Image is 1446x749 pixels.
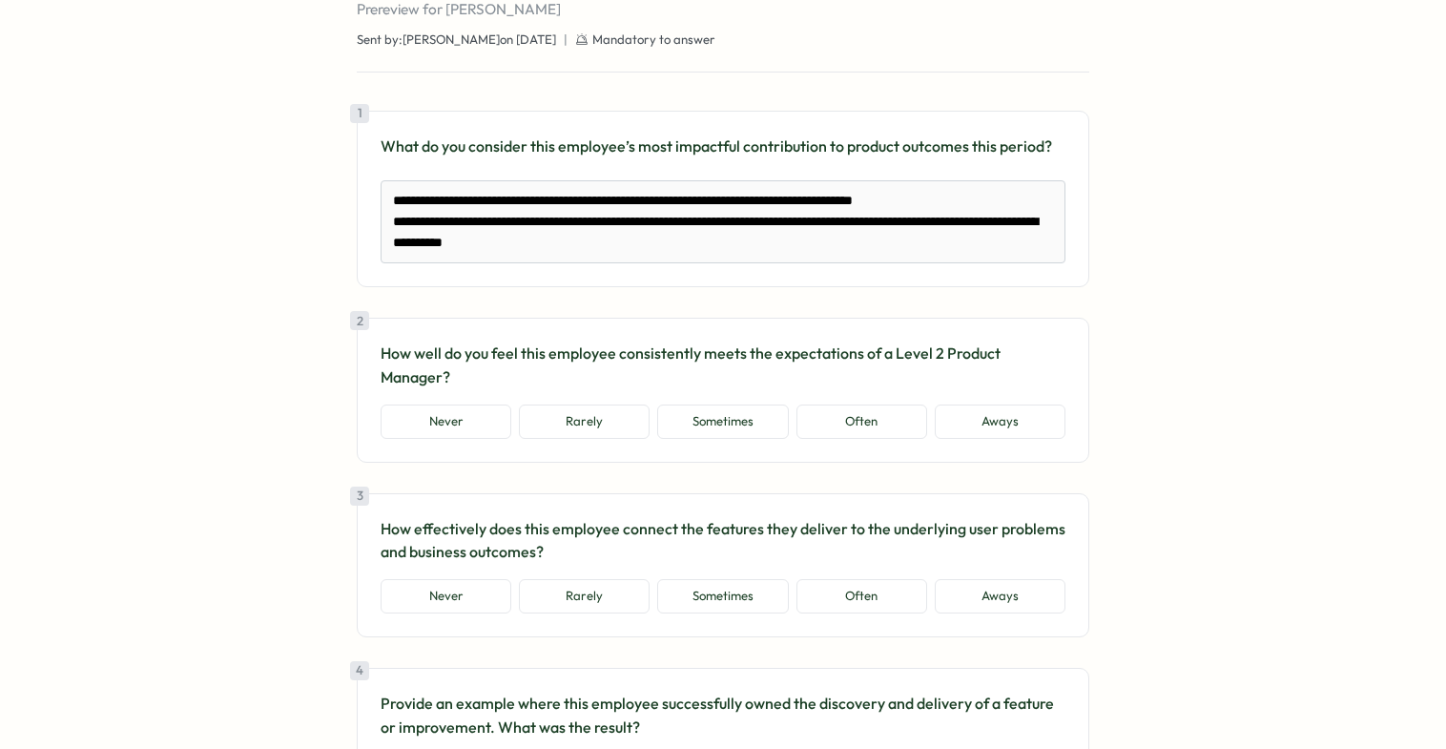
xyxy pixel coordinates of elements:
p: What do you consider this employee’s most impactful contribution to product outcomes this period? [381,135,1065,158]
button: Never [381,579,511,614]
span: Mandatory to answer [592,31,715,49]
span: | [564,31,568,49]
button: Rarely [519,405,650,439]
button: Often [796,579,927,614]
button: Rarely [519,579,650,614]
span: Sent by: [PERSON_NAME] on [DATE] [357,31,556,49]
p: How effectively does this employee connect the features they deliver to the underlying user probl... [381,517,1065,565]
div: 3 [350,487,369,506]
p: How well do you feel this employee consistently meets the expectations of a Level 2 Product Manager? [381,342,1065,389]
button: Aways [935,579,1065,614]
button: Never [381,405,511,439]
p: Provide an example where this employee successfully owned the discovery and delivery of a feature... [381,692,1065,739]
div: 1 [350,104,369,123]
button: Aways [935,405,1065,439]
button: Sometimes [657,579,788,614]
div: 4 [350,661,369,680]
button: Often [796,405,927,439]
button: Sometimes [657,405,788,439]
div: 2 [350,311,369,330]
